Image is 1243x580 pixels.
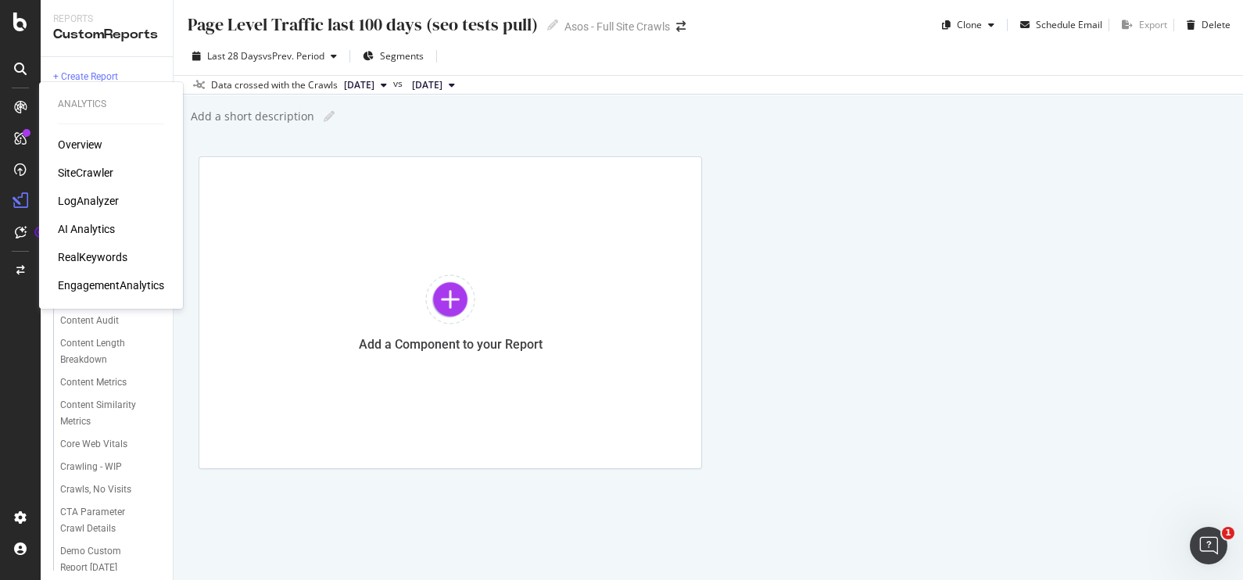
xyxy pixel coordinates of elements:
[207,49,263,63] span: Last 28 Days
[957,18,982,31] div: Clone
[60,482,131,498] div: Crawls, No Visits
[60,397,162,430] a: Content Similarity Metrics
[356,44,430,69] button: Segments
[53,26,160,44] div: CustomReports
[60,397,149,430] div: Content Similarity Metrics
[406,76,461,95] button: [DATE]
[60,543,150,576] div: Demo Custom Report 26th Nov
[359,337,543,352] div: Add a Component to your Report
[60,374,127,391] div: Content Metrics
[60,436,162,453] a: Core Web Vitals
[676,21,686,32] div: arrow-right-arrow-left
[324,111,335,122] i: Edit report name
[53,13,160,26] div: Reports
[60,436,127,453] div: Core Web Vitals
[380,49,424,63] span: Segments
[58,137,102,152] a: Overview
[338,76,393,95] button: [DATE]
[1222,527,1234,539] span: 1
[58,249,127,265] a: RealKeywords
[60,335,149,368] div: Content Length Breakdown
[344,78,374,92] span: 2025 Oct. 7th
[60,459,122,475] div: Crawling - WIP
[60,459,162,475] a: Crawling - WIP
[1190,527,1227,564] iframe: Intercom live chat
[60,313,119,329] div: Content Audit
[186,44,343,69] button: Last 28 DaysvsPrev. Period
[1180,13,1230,38] button: Delete
[1036,18,1102,31] div: Schedule Email
[33,225,47,239] div: Tooltip anchor
[60,504,150,537] div: CTA Parameter Crawl Details
[58,193,119,209] a: LogAnalyzer
[1116,13,1167,38] button: Export
[547,20,558,30] i: Edit report name
[564,19,670,34] div: Asos - Full Site Crawls
[412,78,442,92] span: 2025 Sep. 9th
[189,109,314,124] div: Add a short description
[1202,18,1230,31] div: Delete
[60,482,162,498] a: Crawls, No Visits
[58,221,115,237] a: AI Analytics
[211,78,338,92] div: Data crossed with the Crawls
[60,504,162,537] a: CTA Parameter Crawl Details
[60,543,162,576] a: Demo Custom Report [DATE]
[1139,18,1167,31] div: Export
[1014,13,1102,38] button: Schedule Email
[936,13,1001,38] button: Clone
[186,13,538,37] div: Page Level Traffic last 100 days (seo tests pull)
[60,335,162,368] a: Content Length Breakdown
[58,98,164,111] div: Analytics
[53,69,162,85] a: + Create Report
[60,374,162,391] a: Content Metrics
[60,313,162,329] a: Content Audit
[53,69,118,85] div: + Create Report
[393,77,406,91] span: vs
[58,165,113,181] a: SiteCrawler
[58,277,164,293] a: EngagementAnalytics
[263,49,324,63] span: vs Prev. Period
